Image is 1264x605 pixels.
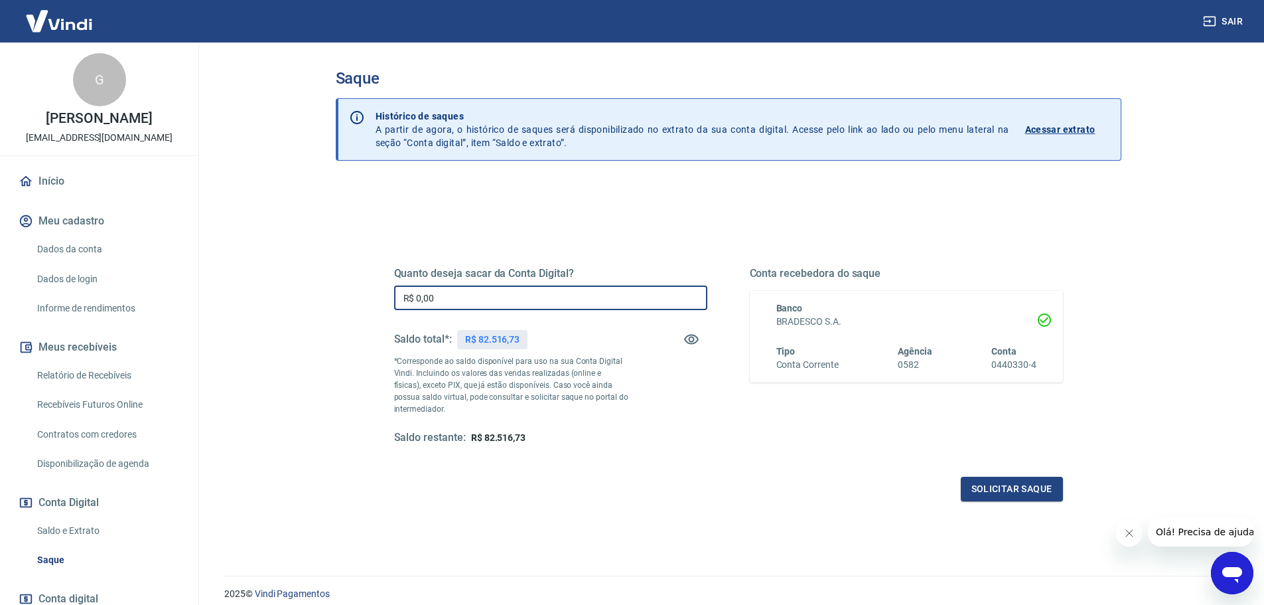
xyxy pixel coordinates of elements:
iframe: Close message [1116,520,1143,547]
span: R$ 82.516,73 [471,432,526,443]
a: Contratos com credores [32,421,182,448]
p: Histórico de saques [376,110,1009,123]
a: Acessar extrato [1025,110,1110,149]
a: Saldo e Extrato [32,517,182,545]
a: Relatório de Recebíveis [32,362,182,389]
h5: Conta recebedora do saque [750,267,1063,280]
a: Vindi Pagamentos [255,588,330,599]
p: *Corresponde ao saldo disponível para uso na sua Conta Digital Vindi. Incluindo os valores das ve... [394,355,629,415]
img: Vindi [16,1,102,41]
h5: Saldo total*: [394,333,452,346]
a: Saque [32,547,182,574]
h6: BRADESCO S.A. [776,315,1036,329]
div: G [73,53,126,106]
button: Solicitar saque [961,477,1063,501]
h6: 0582 [898,358,932,372]
a: Dados da conta [32,236,182,263]
p: A partir de agora, o histórico de saques será disponibilizado no extrato da sua conta digital. Ac... [376,110,1009,149]
iframe: Button to launch messaging window [1211,552,1253,594]
button: Conta Digital [16,488,182,517]
p: R$ 82.516,73 [465,333,520,347]
button: Meu cadastro [16,207,182,236]
p: Acessar extrato [1025,123,1095,136]
a: Recebíveis Futuros Online [32,391,182,418]
span: Banco [776,303,803,313]
button: Meus recebíveis [16,333,182,362]
p: [EMAIL_ADDRESS][DOMAIN_NAME] [26,131,173,145]
span: Agência [898,346,932,357]
h5: Saldo restante: [394,431,466,445]
a: Disponibilização de agenda [32,450,182,477]
h6: 0440330-4 [991,358,1036,372]
h6: Conta Corrente [776,358,839,372]
h5: Quanto deseja sacar da Conta Digital? [394,267,707,280]
p: [PERSON_NAME] [46,112,152,126]
button: Sair [1200,9,1248,34]
a: Informe de rendimentos [32,295,182,322]
p: 2025 © [224,587,1232,601]
span: Tipo [776,346,796,357]
a: Início [16,167,182,196]
iframe: Message from company [1148,517,1253,547]
a: Dados de login [32,266,182,293]
span: Olá! Precisa de ajuda? [8,9,111,20]
h3: Saque [336,69,1121,88]
span: Conta [991,346,1017,357]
